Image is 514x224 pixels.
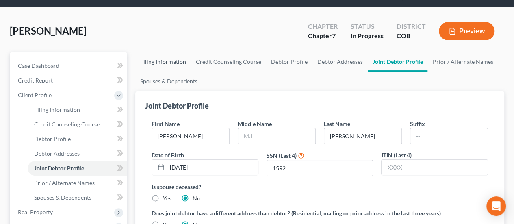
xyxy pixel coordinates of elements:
a: Debtor Addresses [312,52,368,72]
a: Credit Counseling Course [191,52,266,72]
span: Spouses & Dependents [34,194,91,201]
label: ITIN (Last 4) [381,151,411,159]
div: Joint Debtor Profile [145,101,209,111]
label: No [193,194,200,202]
a: Case Dashboard [11,59,127,73]
label: Date of Birth [152,151,184,159]
a: Debtor Addresses [28,146,127,161]
input: MM/DD/YYYY [167,160,258,175]
a: Filing Information [135,52,191,72]
label: SSN (Last 4) [267,151,297,160]
label: Yes [163,194,171,202]
input: M.I [238,128,315,144]
a: Filing Information [28,102,127,117]
input: -- [410,128,488,144]
input: -- [324,128,401,144]
label: First Name [152,120,180,128]
a: Prior / Alternate Names [28,176,127,190]
span: [PERSON_NAME] [10,25,87,37]
a: Credit Report [11,73,127,88]
span: Debtor Profile [34,135,71,142]
a: Debtor Profile [266,52,312,72]
input: -- [152,128,229,144]
span: Credit Report [18,77,53,84]
span: 7 [332,32,336,39]
div: Status [351,22,384,31]
div: In Progress [351,31,384,41]
span: Client Profile [18,91,52,98]
span: Debtor Addresses [34,150,80,157]
a: Credit Counseling Course [28,117,127,132]
a: Joint Debtor Profile [28,161,127,176]
a: Prior / Alternate Names [427,52,498,72]
button: Preview [439,22,494,40]
label: Last Name [324,120,350,128]
div: Chapter [308,31,338,41]
input: XXXX [267,160,373,176]
label: Suffix [410,120,425,128]
span: Prior / Alternate Names [34,179,95,186]
div: COB [397,31,426,41]
label: Does joint debtor have a different address than debtor? (Residential, mailing or prior address in... [152,209,488,217]
a: Spouses & Dependents [28,190,127,205]
div: Chapter [308,22,338,31]
span: Joint Debtor Profile [34,165,84,172]
span: Credit Counseling Course [34,121,100,128]
div: District [397,22,426,31]
a: Joint Debtor Profile [368,52,427,72]
label: Middle Name [238,120,272,128]
label: Is spouse deceased? [152,183,488,191]
span: Filing Information [34,106,80,113]
a: Debtor Profile [28,132,127,146]
span: Case Dashboard [18,62,59,69]
a: Spouses & Dependents [135,72,202,91]
input: XXXX [382,160,488,175]
span: Real Property [18,209,53,215]
div: Open Intercom Messenger [486,196,506,216]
